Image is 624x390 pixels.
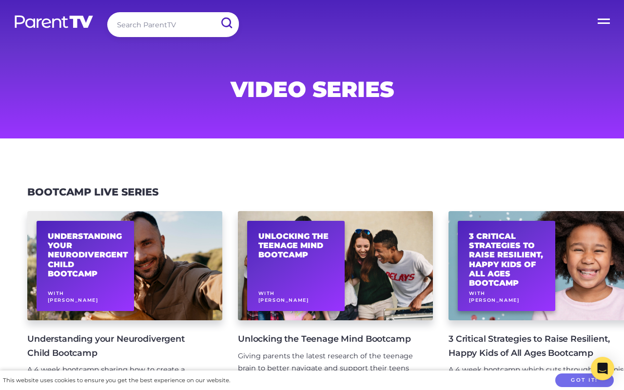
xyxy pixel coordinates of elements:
div: Giving parents the latest research of the teenage brain to better navigate and support their teen... [238,350,417,388]
h2: 3 Critical Strategies to Raise Resilient, Happy Kids of All Ages Bootcamp [469,232,545,288]
div: This website uses cookies to ensure you get the best experience on our website. [3,375,230,386]
span: With [258,291,275,296]
div: Open Intercom Messenger [591,357,614,380]
input: Search ParentTV [107,12,239,37]
span: [PERSON_NAME] [48,297,98,303]
input: Submit [214,12,239,34]
h2: Understanding your Neurodivergent Child Bootcamp [48,232,123,278]
span: [PERSON_NAME] [469,297,520,303]
h1: Video Series [77,79,547,99]
h4: Unlocking the Teenage Mind Bootcamp [238,332,417,346]
button: Got it! [555,373,614,388]
img: parenttv-logo-white.4c85aaf.svg [14,15,94,29]
h4: Understanding your Neurodivergent Child Bootcamp [27,332,207,359]
span: With [469,291,486,296]
a: Bootcamp Live Series [27,186,158,198]
h2: Unlocking the Teenage Mind Bootcamp [258,232,334,260]
span: [PERSON_NAME] [258,297,309,303]
span: With [48,291,64,296]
